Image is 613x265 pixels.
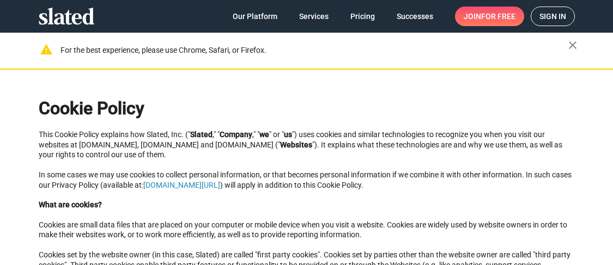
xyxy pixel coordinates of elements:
p: This Cookie Policy explains how Slated, Inc. (" ," " ," " " or " ") uses cookies and similar tech... [39,130,575,160]
a: Sign in [531,7,575,26]
span: Pricing [350,7,375,26]
strong: us [284,130,292,139]
span: Services [299,7,329,26]
mat-icon: warning [40,43,53,56]
a: Our Platform [224,7,286,26]
span: for free [481,7,515,26]
a: Pricing [342,7,384,26]
strong: Websites [280,140,312,149]
span: Our Platform [233,7,277,26]
span: Join [464,7,515,26]
h1: Cookie Policy [39,87,575,120]
a: [DOMAIN_NAME][URL] [143,181,220,189]
strong: we [259,130,269,139]
strong: What are cookies? [39,200,102,209]
a: Successes [388,7,442,26]
div: For the best experience, please use Chrome, Safari, or Firefox. [60,43,568,58]
span: Sign in [539,7,566,26]
span: Successes [397,7,433,26]
a: Services [290,7,337,26]
p: In some cases we may use cookies to collect personal information, or that becomes personal inform... [39,170,575,190]
mat-icon: close [566,39,579,52]
strong: Slated [190,130,213,139]
p: Cookies are small data files that are placed on your computer or mobile device when you visit a w... [39,220,575,240]
strong: Company [220,130,252,139]
a: Joinfor free [455,7,524,26]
